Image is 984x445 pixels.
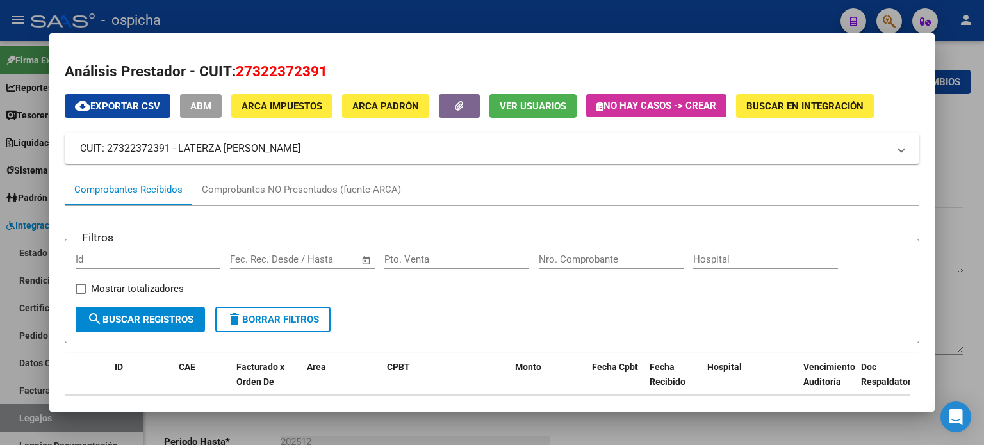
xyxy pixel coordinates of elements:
[307,362,326,372] span: Area
[587,353,644,410] datatable-header-cell: Fecha Cpbt
[180,94,222,118] button: ABM
[230,254,272,265] input: Start date
[91,281,184,296] span: Mostrar totalizadores
[702,353,798,410] datatable-header-cell: Hospital
[940,401,971,432] div: Open Intercom Messenger
[861,362,919,387] span: Doc Respaldatoria
[87,314,193,325] span: Buscar Registros
[174,353,231,410] datatable-header-cell: CAE
[382,353,510,410] datatable-header-cell: CPBT
[586,94,726,117] button: No hay casos -> Crear
[231,353,302,410] datatable-header-cell: Facturado x Orden De
[75,98,90,113] mat-icon: cloud_download
[236,362,284,387] span: Facturado x Orden De
[242,101,322,112] span: ARCA Impuestos
[746,101,864,112] span: Buscar en Integración
[798,353,856,410] datatable-header-cell: Vencimiento Auditoría
[359,253,373,268] button: Open calendar
[644,353,702,410] datatable-header-cell: Fecha Recibido
[65,133,919,164] mat-expansion-panel-header: CUIT: 27322372391 - LATERZA [PERSON_NAME]
[650,362,685,387] span: Fecha Recibido
[387,362,410,372] span: CPBT
[592,362,638,372] span: Fecha Cpbt
[227,314,319,325] span: Borrar Filtros
[515,362,541,372] span: Monto
[231,94,332,118] button: ARCA Impuestos
[190,101,211,112] span: ABM
[65,94,170,118] button: Exportar CSV
[803,362,855,387] span: Vencimiento Auditoría
[236,63,327,79] span: 27322372391
[80,141,889,156] mat-panel-title: CUIT: 27322372391 - LATERZA [PERSON_NAME]
[302,353,382,410] datatable-header-cell: Area
[179,362,195,372] span: CAE
[202,182,401,197] div: Comprobantes NO Presentados (fuente ARCA)
[76,307,205,332] button: Buscar Registros
[115,362,123,372] span: ID
[596,100,716,111] span: No hay casos -> Crear
[76,229,120,246] h3: Filtros
[736,94,874,118] button: Buscar en Integración
[75,101,160,112] span: Exportar CSV
[500,101,566,112] span: Ver Usuarios
[65,61,919,83] h2: Análisis Prestador - CUIT:
[87,311,102,327] mat-icon: search
[215,307,331,332] button: Borrar Filtros
[342,94,429,118] button: ARCA Padrón
[489,94,577,118] button: Ver Usuarios
[74,182,183,197] div: Comprobantes Recibidos
[352,101,419,112] span: ARCA Padrón
[856,353,933,410] datatable-header-cell: Doc Respaldatoria
[510,353,587,410] datatable-header-cell: Monto
[283,254,345,265] input: End date
[110,353,174,410] datatable-header-cell: ID
[707,362,742,372] span: Hospital
[227,311,242,327] mat-icon: delete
